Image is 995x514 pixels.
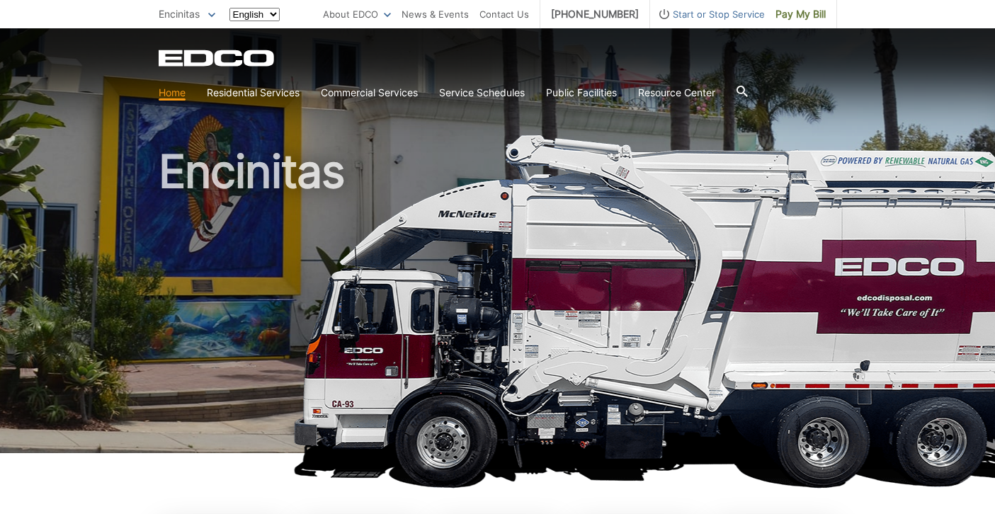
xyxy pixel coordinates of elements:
[479,6,529,22] a: Contact Us
[323,6,391,22] a: About EDCO
[159,149,837,459] h1: Encinitas
[546,85,617,101] a: Public Facilities
[402,6,469,22] a: News & Events
[321,85,418,101] a: Commercial Services
[159,8,200,20] span: Encinitas
[638,85,715,101] a: Resource Center
[775,6,826,22] span: Pay My Bill
[159,85,186,101] a: Home
[159,50,276,67] a: EDCD logo. Return to the homepage.
[229,8,280,21] select: Select a language
[439,85,525,101] a: Service Schedules
[207,85,300,101] a: Residential Services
